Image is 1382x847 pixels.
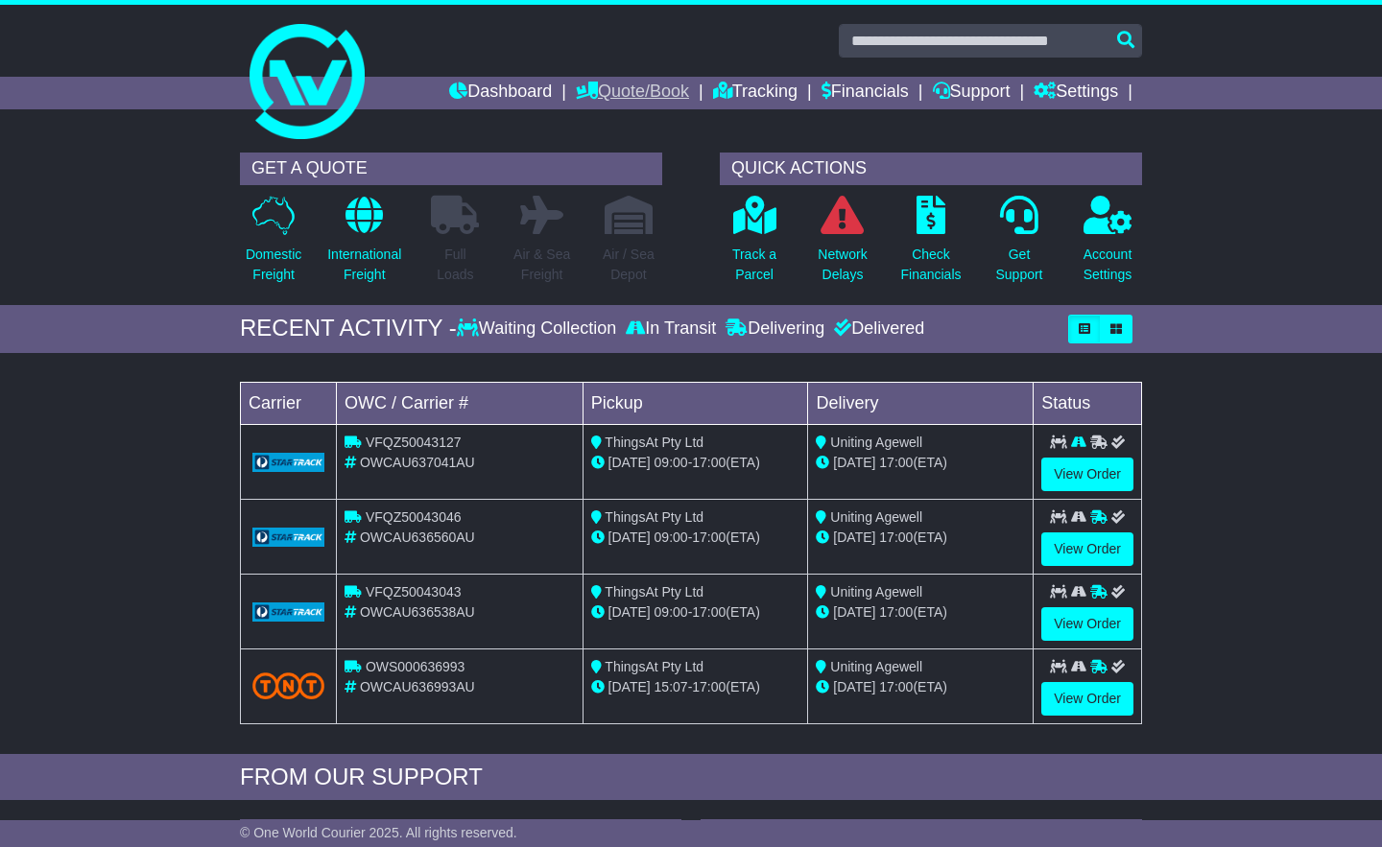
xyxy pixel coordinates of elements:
div: Delivering [721,318,829,340]
div: In Transit [621,318,721,340]
a: View Order [1041,607,1133,641]
span: ThingsAt Pty Ltd [605,659,703,674]
img: GetCarrierServiceLogo [252,602,324,622]
span: [DATE] [608,604,651,620]
div: FROM OUR SUPPORT [240,764,1142,791]
span: [DATE] [608,679,651,694]
div: (ETA) [816,602,1025,623]
a: CheckFinancials [899,195,962,295]
span: 15:07 [655,679,688,694]
span: 09:00 [655,455,688,470]
span: Uniting Agewell [830,509,922,525]
span: 17:00 [692,455,726,470]
span: OWS000636993 [366,659,465,674]
div: - (ETA) [591,602,800,623]
span: VFQZ50043046 [366,509,462,525]
span: OWCAU637041AU [360,455,475,470]
a: InternationalFreight [326,195,402,295]
img: GetCarrierServiceLogo [252,528,324,547]
img: TNT_Domestic.png [252,672,324,698]
td: OWC / Carrier # [337,382,584,424]
span: OWCAU636560AU [360,529,475,545]
a: Settings [1034,77,1118,109]
span: [DATE] [608,455,651,470]
span: [DATE] [833,455,875,470]
p: Full Loads [431,245,479,285]
span: [DATE] [608,529,651,545]
a: Tracking [713,77,798,109]
a: Dashboard [449,77,552,109]
a: Track aParcel [731,195,777,295]
span: Uniting Agewell [830,435,922,450]
span: Uniting Agewell [830,659,922,674]
span: ThingsAt Pty Ltd [605,435,703,450]
p: Network Delays [818,245,867,285]
a: View Order [1041,682,1133,716]
span: [DATE] [833,604,875,620]
span: [DATE] [833,679,875,694]
p: Account Settings [1084,245,1132,285]
span: 17:00 [879,604,913,620]
span: 17:00 [692,529,726,545]
span: 17:00 [692,679,726,694]
span: ThingsAt Pty Ltd [605,584,703,600]
span: 17:00 [879,679,913,694]
div: (ETA) [816,677,1025,697]
span: 17:00 [879,455,913,470]
div: GET A QUOTE [240,153,662,185]
div: - (ETA) [591,677,800,697]
span: OWCAU636538AU [360,604,475,620]
a: DomesticFreight [245,195,302,295]
div: (ETA) [816,528,1025,548]
span: VFQZ50043127 [366,435,462,450]
img: GetCarrierServiceLogo [252,453,324,472]
span: © One World Courier 2025. All rights reserved. [240,825,517,840]
a: Support [933,77,1011,109]
td: Delivery [808,382,1034,424]
p: Track a Parcel [732,245,776,285]
span: 09:00 [655,604,688,620]
span: 17:00 [879,529,913,545]
span: 17:00 [692,604,726,620]
a: Financials [822,77,909,109]
p: Get Support [995,245,1042,285]
p: Air & Sea Freight [513,245,570,285]
div: RECENT ACTIVITY - [240,315,457,342]
td: Carrier [241,382,337,424]
a: View Order [1041,532,1133,566]
a: AccountSettings [1083,195,1133,295]
p: Domestic Freight [246,245,301,285]
span: VFQZ50043043 [366,584,462,600]
span: [DATE] [833,529,875,545]
span: OWCAU636993AU [360,679,475,694]
a: Quote/Book [576,77,689,109]
div: QUICK ACTIONS [720,153,1142,185]
p: International Freight [327,245,401,285]
span: ThingsAt Pty Ltd [605,509,703,525]
p: Air / Sea Depot [603,245,655,285]
div: - (ETA) [591,453,800,473]
span: Uniting Agewell [830,584,922,600]
td: Status [1034,382,1142,424]
a: GetSupport [994,195,1043,295]
a: NetworkDelays [817,195,868,295]
p: Check Financials [900,245,961,285]
div: Delivered [829,318,924,340]
div: (ETA) [816,453,1025,473]
span: 09:00 [655,529,688,545]
div: Waiting Collection [457,318,621,340]
a: View Order [1041,458,1133,491]
td: Pickup [583,382,808,424]
div: - (ETA) [591,528,800,548]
